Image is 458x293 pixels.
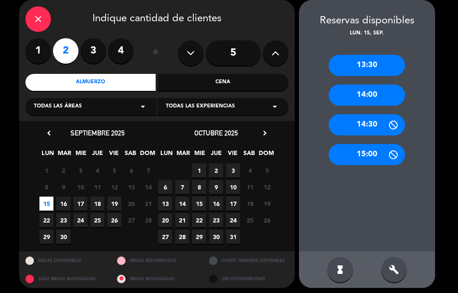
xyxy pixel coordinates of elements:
div: SOLO MESAS BLOQUEADAS [19,270,111,288]
span: 18 [243,197,257,211]
div: MESAS RESTRINGIDAS [111,251,203,270]
span: 11 [243,180,257,194]
span: 14 [175,197,189,211]
label: 3 [81,38,106,64]
span: DOM [140,148,154,162]
span: VIE [107,148,121,162]
span: 22 [39,213,53,227]
span: 24 [226,213,240,227]
span: 11 [90,180,104,194]
i: arrow_drop_down [270,101,280,112]
span: 25 [90,213,104,227]
i: chevron_left [45,129,53,138]
span: MAR [57,148,71,162]
span: 9 [209,180,223,194]
span: 5 [260,163,274,177]
span: 23 [209,213,223,227]
span: 6 [124,163,138,177]
span: 5 [107,163,121,177]
span: 4 [90,163,104,177]
span: MIE [193,148,207,162]
label: 2 [53,38,78,64]
span: 1 [192,163,206,177]
span: 23 [56,213,70,227]
span: septiembre 2025 [70,129,125,137]
span: 8 [192,180,206,194]
label: 4 [108,38,134,64]
span: 16 [56,197,70,211]
div: OTROS TAMAÑOS DIPONIBLES [203,251,295,270]
span: 13 [158,197,172,211]
span: 16 [209,197,223,211]
span: 29 [192,230,206,244]
span: 28 [175,230,189,244]
div: lun. 15, sep. [299,29,435,38]
div: Almuerzo [25,74,156,91]
div: ó [142,38,170,68]
span: 28 [141,213,155,227]
span: 4 [243,163,257,177]
span: DOM [259,148,273,162]
div: 14:30 [329,114,405,135]
span: 30 [56,230,70,244]
div: MESAS BLOQUEADAS [111,270,203,288]
span: 8 [39,180,53,194]
span: 27 [124,213,138,227]
span: 20 [124,197,138,211]
span: 26 [260,213,274,227]
span: 27 [158,230,172,244]
span: 10 [226,180,240,194]
span: 17 [226,197,240,211]
i: chevron_right [260,129,269,138]
span: 7 [141,163,155,177]
i: close [33,14,43,24]
div: 14:00 [329,85,405,106]
span: 29 [39,230,53,244]
span: 24 [73,213,87,227]
span: 6 [158,180,172,194]
i: arrow_drop_down [138,101,148,112]
span: VIE [226,148,240,162]
span: 3 [73,163,87,177]
span: 19 [260,197,274,211]
span: 10 [73,180,87,194]
span: 7 [175,180,189,194]
div: SIN DISPONIBILIDAD [203,270,295,288]
span: 12 [260,180,274,194]
span: MIE [74,148,88,162]
div: 13:30 [329,55,405,76]
div: Indique cantidad de clientes [25,6,288,32]
span: LUN [41,148,55,162]
span: 19 [107,197,121,211]
span: MAR [176,148,190,162]
span: 21 [175,213,189,227]
div: Reservas disponibles [299,13,435,29]
div: 15:00 [329,144,405,165]
span: 1 [39,163,53,177]
div: MESAS DISPONIBLES [19,251,111,270]
span: 13 [124,180,138,194]
span: LUN [159,148,173,162]
span: 15 [39,197,53,211]
span: 3 [226,163,240,177]
span: 18 [90,197,104,211]
span: 20 [158,213,172,227]
span: 31 [226,230,240,244]
label: 1 [25,38,51,64]
i: hourglass_full [335,265,345,275]
span: Todas las áreas [34,102,82,111]
span: 15 [192,197,206,211]
span: JUE [209,148,223,162]
span: Todas las experiencias [166,102,235,111]
span: 2 [209,163,223,177]
span: 12 [107,180,121,194]
div: Cena [158,74,288,91]
span: 25 [243,213,257,227]
span: 2 [56,163,70,177]
span: 21 [141,197,155,211]
span: octubre 2025 [194,129,238,137]
span: JUE [90,148,104,162]
i: build [389,265,399,275]
span: 14 [141,180,155,194]
span: 30 [209,230,223,244]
